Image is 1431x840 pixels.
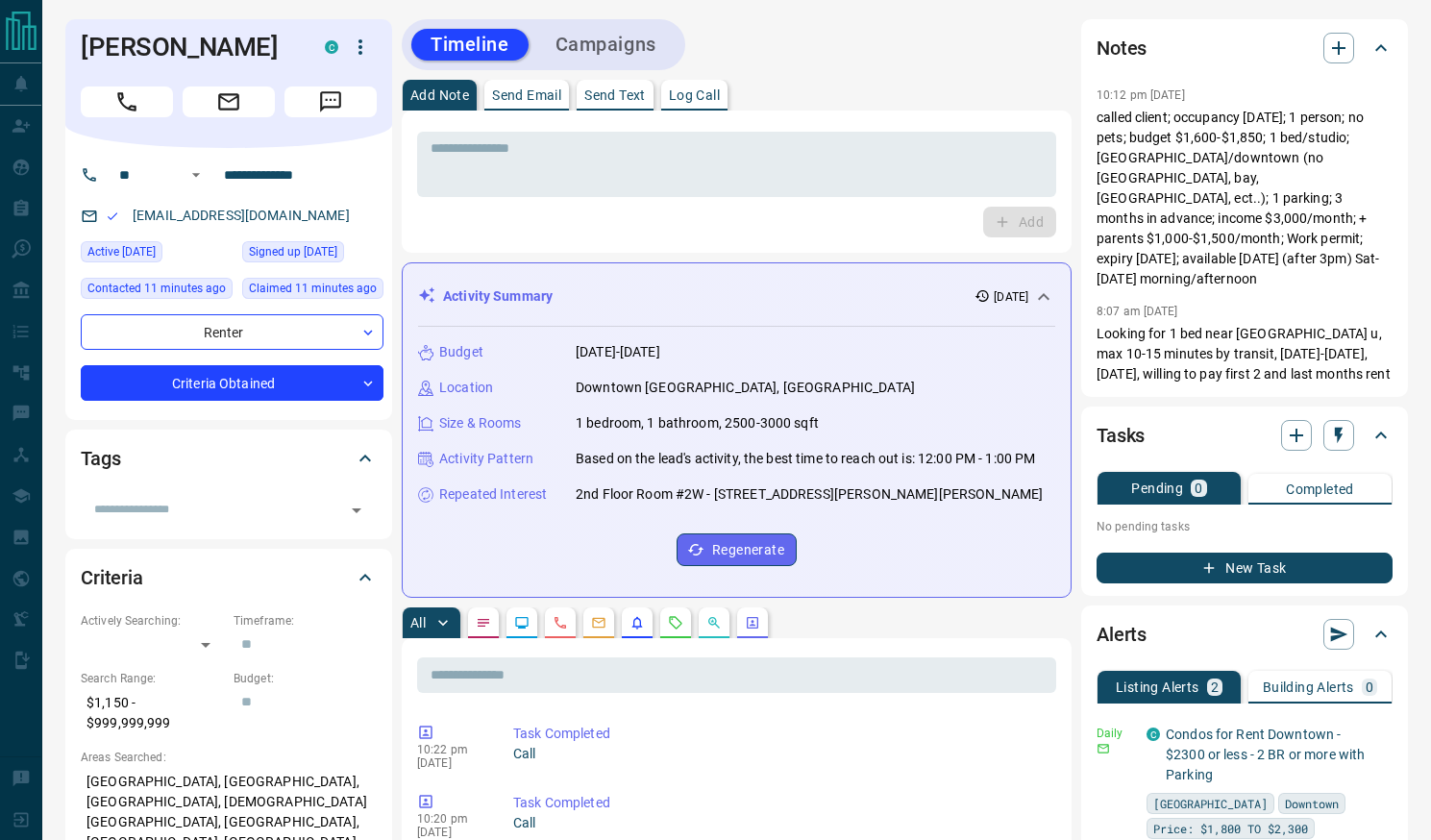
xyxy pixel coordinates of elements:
[576,484,1043,505] p: 2nd Floor Room #2W - [STREET_ADDRESS][PERSON_NAME][PERSON_NAME]
[1097,512,1393,541] p: No pending tasks
[1097,619,1147,650] h2: Alerts
[443,286,553,307] p: Activity Summary
[1097,305,1178,318] p: 8:07 am [DATE]
[81,687,224,739] p: $1,150 - $999,999,999
[81,555,377,601] div: Criteria
[242,278,383,305] div: Sat Aug 16 2025
[81,562,143,593] h2: Criteria
[536,29,676,61] button: Campaigns
[81,32,296,62] h1: [PERSON_NAME]
[417,812,484,826] p: 10:20 pm
[1211,680,1219,694] p: 2
[668,615,683,630] svg: Requests
[81,314,383,350] div: Renter
[677,533,797,566] button: Regenerate
[106,210,119,223] svg: Email Valid
[284,86,377,117] span: Message
[513,813,1049,833] p: Call
[81,749,377,766] p: Areas Searched:
[745,615,760,630] svg: Agent Actions
[81,86,173,117] span: Call
[1097,324,1393,384] p: Looking for 1 bed near [GEOGRAPHIC_DATA] u, max 10-15 minutes by transit, [DATE]-[DATE], [DATE], ...
[1195,482,1202,495] p: 0
[417,743,484,756] p: 10:22 pm
[576,413,819,433] p: 1 bedroom, 1 bathroom, 2500-3000 sqft
[185,163,208,186] button: Open
[410,88,469,102] p: Add Note
[1286,482,1354,496] p: Completed
[81,443,120,474] h2: Tags
[81,612,224,630] p: Actively Searching:
[576,449,1035,469] p: Based on the lead's activity, the best time to reach out is: 12:00 PM - 1:00 PM
[81,365,383,401] div: Criteria Obtained
[439,342,483,362] p: Budget
[513,793,1049,813] p: Task Completed
[576,378,915,398] p: Downtown [GEOGRAPHIC_DATA], [GEOGRAPHIC_DATA]
[439,413,522,433] p: Size & Rooms
[439,484,547,505] p: Repeated Interest
[1097,25,1393,71] div: Notes
[87,279,226,298] span: Contacted 11 minutes ago
[669,88,720,102] p: Log Call
[439,378,493,398] p: Location
[439,449,533,469] p: Activity Pattern
[1097,742,1110,755] svg: Email
[234,670,377,687] p: Budget:
[81,670,224,687] p: Search Range:
[133,208,350,223] a: [EMAIL_ADDRESS][DOMAIN_NAME]
[1097,553,1393,583] button: New Task
[418,279,1055,314] div: Activity Summary[DATE]
[81,241,233,268] div: Tue Aug 12 2025
[417,826,484,839] p: [DATE]
[1097,412,1393,458] div: Tasks
[1285,794,1339,813] span: Downtown
[576,342,660,362] p: [DATE]-[DATE]
[1263,680,1354,694] p: Building Alerts
[584,88,646,102] p: Send Text
[81,278,233,305] div: Sat Aug 16 2025
[417,756,484,770] p: [DATE]
[553,615,568,630] svg: Calls
[1097,88,1185,102] p: 10:12 pm [DATE]
[1097,420,1145,451] h2: Tasks
[411,29,529,61] button: Timeline
[183,86,275,117] span: Email
[87,242,156,261] span: Active [DATE]
[1166,727,1365,782] a: Condos for Rent Downtown - $2300 or less - 2 BR or more with Parking
[1153,819,1308,838] span: Price: $1,800 TO $2,300
[476,615,491,630] svg: Notes
[1097,725,1135,742] p: Daily
[706,615,722,630] svg: Opportunities
[343,497,370,524] button: Open
[249,242,337,261] span: Signed up [DATE]
[410,616,426,630] p: All
[1147,728,1160,741] div: condos.ca
[81,435,377,482] div: Tags
[1116,680,1199,694] p: Listing Alerts
[994,288,1028,306] p: [DATE]
[1366,680,1373,694] p: 0
[249,279,377,298] span: Claimed 11 minutes ago
[1097,108,1393,289] p: called client; occupancy [DATE]; 1 person; no pets; budget $1,600-$1,850; 1 bed/studio; [GEOGRAPH...
[629,615,645,630] svg: Listing Alerts
[1153,794,1268,813] span: [GEOGRAPHIC_DATA]
[514,615,530,630] svg: Lead Browsing Activity
[325,40,338,54] div: condos.ca
[492,88,561,102] p: Send Email
[513,724,1049,744] p: Task Completed
[234,612,377,630] p: Timeframe:
[513,744,1049,764] p: Call
[1097,33,1147,63] h2: Notes
[242,241,383,268] div: Tue May 28 2019
[1131,482,1183,495] p: Pending
[591,615,606,630] svg: Emails
[1097,611,1393,657] div: Alerts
